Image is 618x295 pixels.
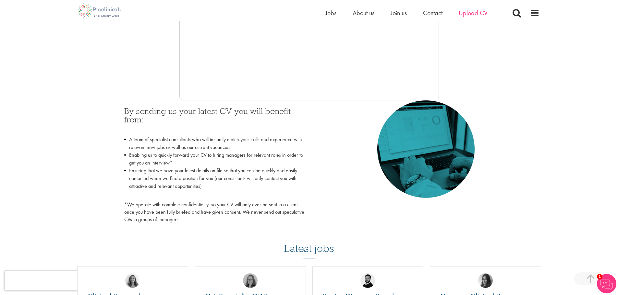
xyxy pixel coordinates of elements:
[124,167,304,198] li: Ensuring that we have your latest details on file so that you can be quickly and easily contacted...
[597,274,602,279] span: 1
[459,9,488,17] a: Upload CV
[360,273,375,288] img: Nick Walker
[391,9,407,17] a: Join us
[124,107,304,132] h3: By sending us your latest CV you will benefit from:
[284,227,334,258] h3: Latest jobs
[597,274,616,293] img: Chatbot
[125,273,140,288] img: Jackie Cerchio
[124,136,304,151] li: A team of specialist consultants who will instantly match your skills and experience with relevan...
[478,273,493,288] img: Heidi Hennigan
[124,151,304,167] li: Enabling us to quickly forward your CV to hiring managers for relevant roles in order to get you ...
[243,273,258,288] img: Ingrid Aymes
[423,9,442,17] a: Contact
[5,271,88,290] iframe: reCAPTCHA
[353,9,374,17] a: About us
[325,9,336,17] a: Jobs
[124,201,304,223] p: *We operate with complete confidentiality, so your CV will only ever be sent to a client once you...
